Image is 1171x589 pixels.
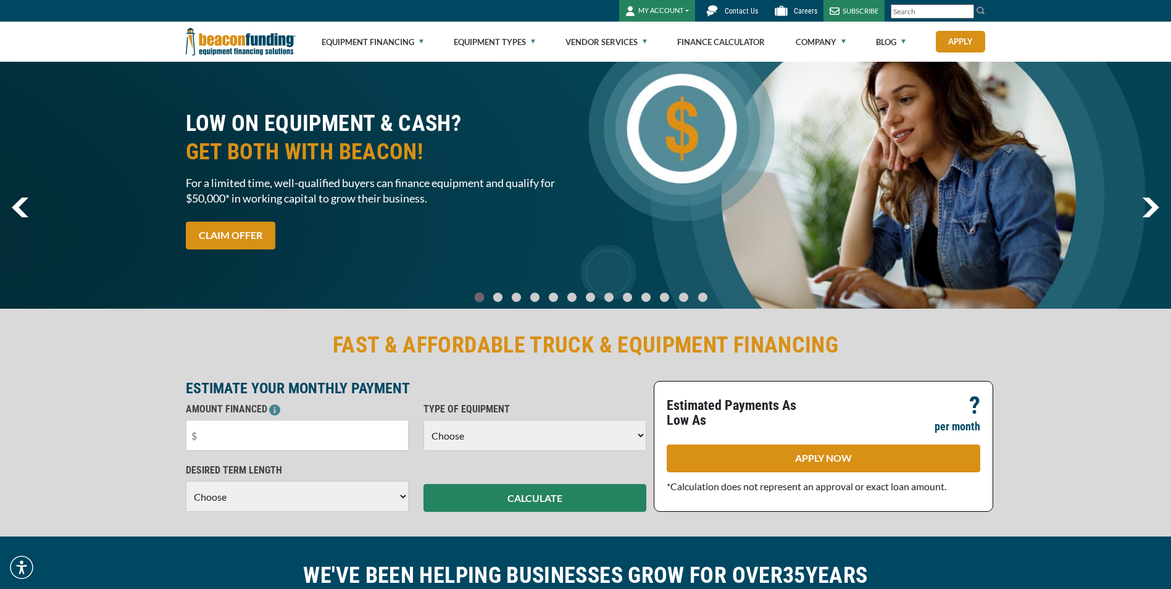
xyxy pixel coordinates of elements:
[961,7,971,17] a: Clear search text
[186,420,409,451] input: $
[322,22,423,62] a: Equipment Financing
[783,562,806,588] span: 35
[490,292,505,303] a: Go To Slide 1
[677,22,765,62] a: Finance Calculator
[186,381,646,396] p: ESTIMATE YOUR MONTHLY PAYMENT
[186,138,578,166] span: GET BOTH WITH BEACON!
[583,292,598,303] a: Go To Slide 6
[527,292,542,303] a: Go To Slide 3
[638,292,653,303] a: Go To Slide 9
[12,198,28,217] img: Left Navigator
[564,292,579,303] a: Go To Slide 5
[667,445,980,472] a: APPLY NOW
[695,292,711,303] a: Go To Slide 12
[891,4,974,19] input: Search
[976,6,986,15] img: Search
[676,292,691,303] a: Go To Slide 11
[186,463,409,478] p: DESIRED TERM LENGTH
[667,480,946,492] span: *Calculation does not represent an approval or exact loan amount.
[725,7,758,15] span: Contact Us
[969,398,980,413] p: ?
[876,22,906,62] a: Blog
[186,175,578,206] span: For a limited time, well-qualified buyers can finance equipment and qualify for $50,000* in worki...
[12,198,28,217] a: previous
[936,31,985,52] a: Apply
[509,292,523,303] a: Go To Slide 2
[186,331,986,359] h2: FAST & AFFORDABLE TRUCK & EQUIPMENT FINANCING
[454,22,535,62] a: Equipment Types
[667,398,816,428] p: Estimated Payments As Low As
[935,419,980,434] p: per month
[423,484,646,512] button: CALCULATE
[601,292,616,303] a: Go To Slide 7
[657,292,672,303] a: Go To Slide 10
[423,402,646,417] p: TYPE OF EQUIPMENT
[546,292,560,303] a: Go To Slide 4
[186,222,275,249] a: CLAIM OFFER
[565,22,647,62] a: Vendor Services
[1142,198,1159,217] a: next
[186,402,409,417] p: AMOUNT FINANCED
[186,22,296,62] img: Beacon Funding Corporation logo
[620,292,635,303] a: Go To Slide 8
[472,292,486,303] a: Go To Slide 0
[794,7,817,15] span: Careers
[1142,198,1159,217] img: Right Navigator
[186,109,578,166] h2: LOW ON EQUIPMENT & CASH?
[796,22,846,62] a: Company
